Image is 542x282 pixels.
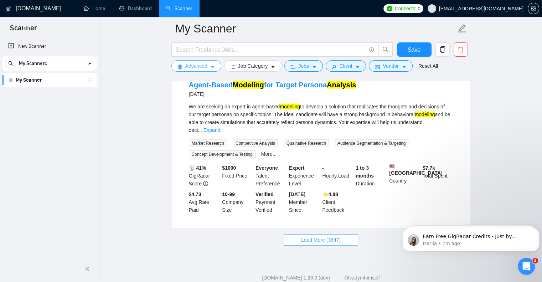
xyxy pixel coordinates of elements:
button: copy [435,42,450,57]
button: Save [397,42,432,57]
a: homeHome [84,5,105,11]
span: caret-down [355,64,360,70]
mark: modeling [280,104,300,109]
span: Connects: [395,5,416,12]
div: Fixed-Price [221,164,254,188]
b: $4.73 [189,191,201,197]
b: [GEOGRAPHIC_DATA] [389,164,443,176]
a: setting [528,6,539,11]
div: Hourly Load [321,164,355,188]
img: 🇺🇸 [389,164,394,169]
a: More... [261,151,277,157]
b: $ 1000 [222,165,236,171]
button: delete [454,42,468,57]
span: info-circle [369,47,374,52]
span: Market Research [189,139,227,147]
div: Duration [354,164,388,188]
span: user [429,6,434,11]
a: @vadymhimself [344,275,380,281]
a: Agent-BasedModelingfor Target PersonaAnalysis [189,81,356,89]
span: Competitive Analysis [233,139,278,147]
span: Audience Segmentation & Targeting [335,139,408,147]
a: Expand [203,127,220,133]
b: 10-99 [222,191,235,197]
div: Experience Level [288,164,321,188]
a: dashboardDashboard [119,5,152,11]
button: Load More (3647) [284,234,358,246]
span: Vendor [383,62,398,70]
a: [DOMAIN_NAME] 1.26.0 (dev) [262,275,330,281]
span: Job Category [238,62,268,70]
a: Reset All [418,62,438,70]
b: ⭐️ 4.88 [322,191,338,197]
span: caret-down [270,64,275,70]
a: New Scanner [8,39,91,53]
b: 1 to 3 months [356,165,374,179]
b: - [322,165,324,171]
img: upwork-logo.png [387,6,392,11]
button: settingAdvancedcaret-down [171,60,221,72]
span: copy [436,46,449,53]
span: double-left [85,265,92,272]
div: Client Feedback [321,190,355,214]
iframe: Intercom live chat [518,258,535,275]
span: Save [408,45,420,54]
iframe: Intercom notifications message [399,213,542,263]
img: logo [6,3,11,15]
span: Concept Development & Testing [189,150,255,158]
input: Scanner name... [175,20,456,37]
b: $ 7.7k [423,165,435,171]
span: caret-down [210,64,215,70]
button: folderJobscaret-down [284,60,323,72]
b: Expert [289,165,305,171]
b: 📡 41% [189,165,206,171]
span: delete [454,46,468,53]
a: searchScanner [166,5,192,11]
li: New Scanner [2,39,97,53]
div: Total Spent [421,164,455,188]
span: My Scanners [19,56,47,71]
button: userClientcaret-down [326,60,366,72]
div: Payment Verified [254,190,288,214]
span: caret-down [402,64,407,70]
div: Avg Rate Paid [187,190,221,214]
button: setting [528,3,539,14]
button: idcardVendorcaret-down [369,60,412,72]
span: Scanner [4,23,42,38]
span: holder [88,77,93,83]
button: barsJob Categorycaret-down [224,60,282,72]
div: Member Since [288,190,321,214]
b: Verified [255,191,274,197]
span: folder [290,64,295,70]
div: Company Size [221,190,254,214]
b: Everyone [255,165,278,171]
div: [DATE] [189,90,356,98]
span: idcard [375,64,380,70]
button: search [378,42,393,57]
span: Client [340,62,352,70]
span: Jobs [298,62,309,70]
span: user [332,64,337,70]
input: Search Freelance Jobs... [176,45,366,54]
div: Country [388,164,421,188]
mark: modeling [415,112,435,117]
div: GigRadar Score [187,164,221,188]
span: 0 [418,5,420,12]
span: search [5,61,16,66]
a: My Scanner [16,73,83,87]
mark: Analysis [327,81,356,89]
b: [DATE] [289,191,305,197]
span: ... [198,127,202,133]
span: setting [528,6,539,11]
span: Advanced [185,62,207,70]
span: Qualitative Research [284,139,329,147]
li: My Scanners [2,56,97,87]
span: 2 [532,258,538,263]
span: edit [458,24,467,33]
div: Talent Preference [254,164,288,188]
button: search [5,58,16,69]
span: Load More (3647) [301,236,341,244]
